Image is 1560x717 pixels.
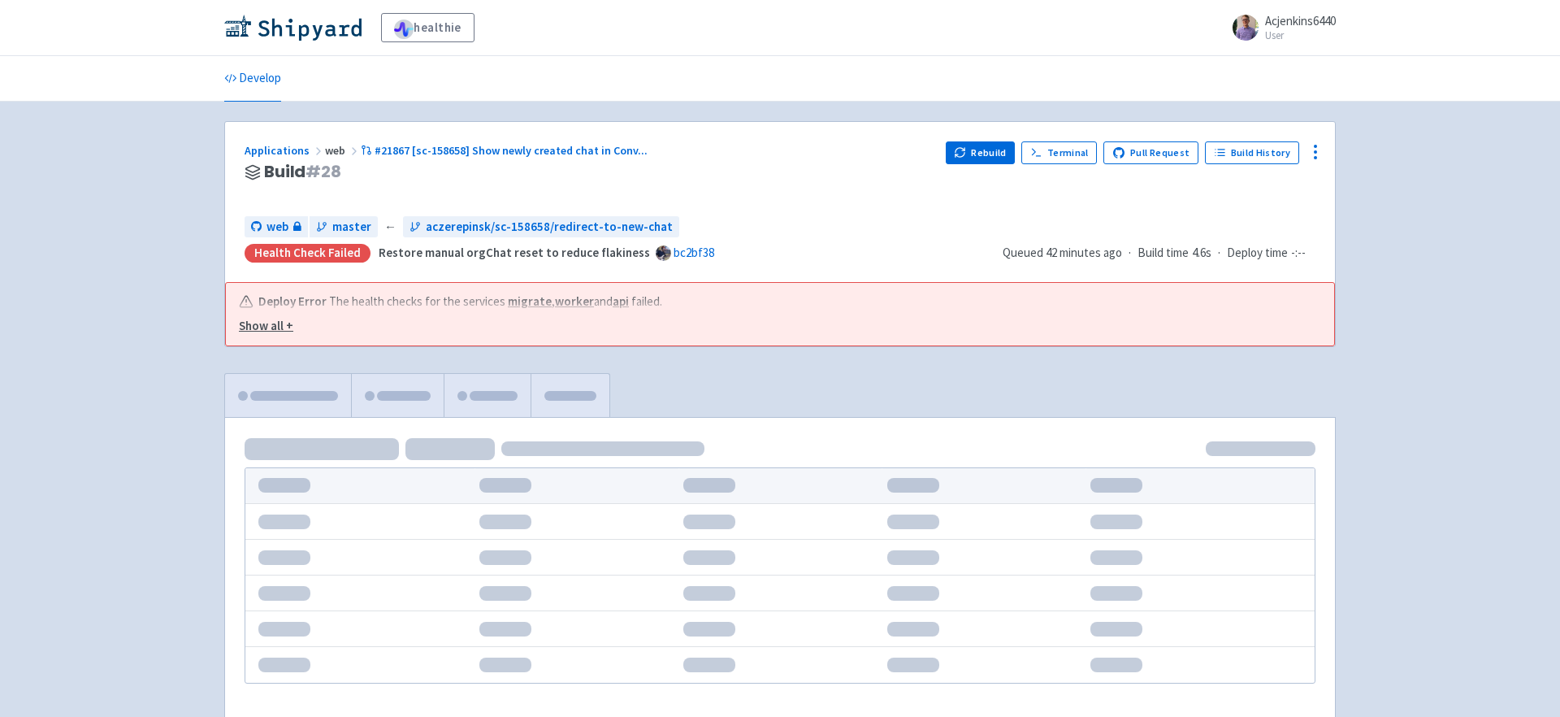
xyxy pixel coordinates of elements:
a: healthie [381,13,474,42]
span: aczerepinsk/sc-158658/redirect-to-new-chat [426,218,673,237]
u: Show all + [239,318,293,333]
a: migrate [508,293,552,309]
span: Queued [1003,245,1122,260]
b: Deploy Error [258,293,327,311]
span: # 28 [305,160,341,183]
a: worker [555,293,594,309]
span: web [266,218,288,237]
img: Shipyard logo [224,15,362,41]
span: master [332,218,371,237]
a: web [245,216,308,238]
span: Build time [1137,244,1189,263]
div: Health check failed [245,244,370,263]
span: Acjenkins6440 [1265,13,1336,28]
a: Develop [224,56,281,102]
span: 4.6s [1192,244,1211,263]
div: · · [1003,244,1315,263]
a: bc2bf38 [674,245,714,260]
a: #21867 [sc-158658] Show newly created chat in Conv... [361,143,650,158]
strong: Restore manual orgChat reset to reduce flakiness [379,245,650,260]
span: Deploy time [1227,244,1288,263]
span: web [325,143,361,158]
span: -:-- [1291,244,1306,263]
a: Build History [1205,141,1299,164]
span: Build [264,163,341,181]
button: Show all + [239,317,1305,336]
time: 42 minutes ago [1046,245,1122,260]
span: The health checks for the services , and failed. [329,293,665,311]
a: Applications [245,143,325,158]
a: Acjenkins6440 User [1223,15,1336,41]
a: master [310,216,378,238]
a: Terminal [1021,141,1097,164]
a: aczerepinsk/sc-158658/redirect-to-new-chat [403,216,679,238]
a: Pull Request [1103,141,1198,164]
small: User [1265,30,1336,41]
span: ← [384,218,396,237]
a: api [613,293,629,309]
span: #21867 [sc-158658] Show newly created chat in Conv ... [375,143,648,158]
button: Rebuild [946,141,1016,164]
